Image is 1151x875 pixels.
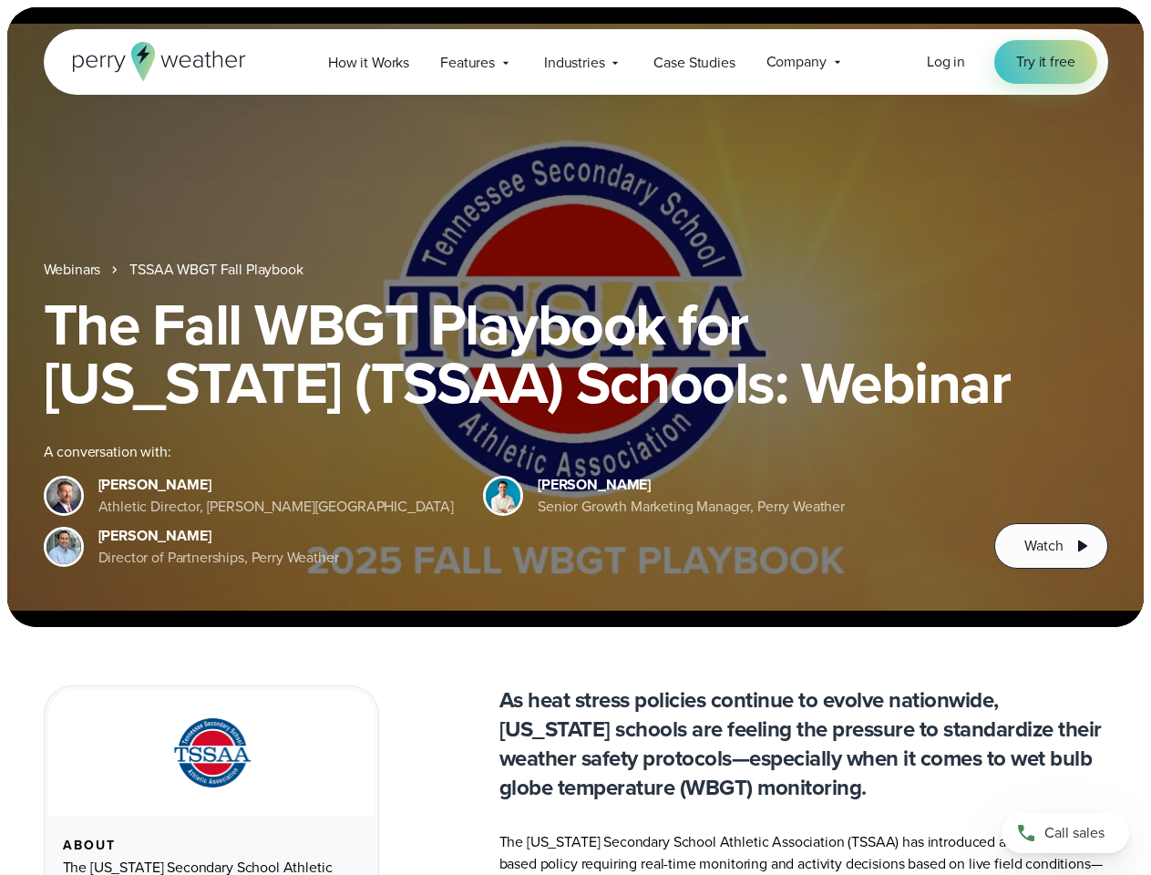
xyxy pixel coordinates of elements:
[544,52,604,74] span: Industries
[313,44,425,81] a: How it Works
[1044,822,1105,844] span: Call sales
[638,44,750,81] a: Case Studies
[538,474,845,496] div: [PERSON_NAME]
[927,51,965,72] span: Log in
[927,51,965,73] a: Log in
[1024,535,1063,557] span: Watch
[98,496,455,518] div: Athletic Director, [PERSON_NAME][GEOGRAPHIC_DATA]
[46,530,81,564] img: Jeff Wood
[44,259,1108,281] nav: Breadcrumb
[1002,813,1129,853] a: Call sales
[98,474,455,496] div: [PERSON_NAME]
[44,295,1108,412] h1: The Fall WBGT Playbook for [US_STATE] (TSSAA) Schools: Webinar
[653,52,735,74] span: Case Studies
[994,523,1107,569] button: Watch
[150,712,272,795] img: TSSAA-Tennessee-Secondary-School-Athletic-Association.svg
[499,685,1108,802] p: As heat stress policies continue to evolve nationwide, [US_STATE] schools are feeling the pressur...
[44,441,966,463] div: A conversation with:
[129,259,303,281] a: TSSAA WBGT Fall Playbook
[440,52,495,74] span: Features
[1016,51,1074,73] span: Try it free
[328,52,409,74] span: How it Works
[538,496,845,518] div: Senior Growth Marketing Manager, Perry Weather
[98,547,339,569] div: Director of Partnerships, Perry Weather
[994,40,1096,84] a: Try it free
[44,259,101,281] a: Webinars
[766,51,827,73] span: Company
[46,479,81,513] img: Brian Wyatt
[63,839,360,853] div: About
[98,525,339,547] div: [PERSON_NAME]
[486,479,520,513] img: Spencer Patton, Perry Weather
